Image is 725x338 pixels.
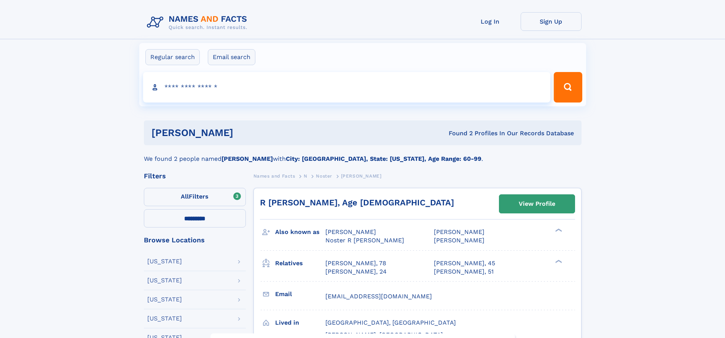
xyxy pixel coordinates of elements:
[434,259,495,268] a: [PERSON_NAME], 45
[325,228,376,235] span: [PERSON_NAME]
[316,173,332,179] span: Noster
[221,155,273,162] b: [PERSON_NAME]
[304,171,308,181] a: N
[143,72,551,103] input: search input
[147,258,182,264] div: [US_STATE]
[325,319,456,326] span: [GEOGRAPHIC_DATA], [GEOGRAPHIC_DATA]
[460,12,521,31] a: Log In
[145,49,200,65] label: Regular search
[144,188,246,206] label: Filters
[521,12,582,31] a: Sign Up
[325,237,404,244] span: Noster R [PERSON_NAME]
[147,277,182,284] div: [US_STATE]
[325,293,432,300] span: [EMAIL_ADDRESS][DOMAIN_NAME]
[553,228,562,233] div: ❯
[325,268,387,276] a: [PERSON_NAME], 24
[304,173,308,179] span: N
[434,228,484,235] span: [PERSON_NAME]
[316,171,332,181] a: Noster
[519,195,555,213] div: View Profile
[341,129,574,138] div: Found 2 Profiles In Our Records Database
[253,171,295,181] a: Names and Facts
[147,316,182,322] div: [US_STATE]
[341,173,382,179] span: [PERSON_NAME]
[275,226,325,239] h3: Also known as
[275,288,325,301] h3: Email
[275,257,325,270] h3: Relatives
[434,237,484,244] span: [PERSON_NAME]
[151,128,341,138] h1: [PERSON_NAME]
[144,237,246,243] div: Browse Locations
[208,49,255,65] label: Email search
[144,145,582,163] div: We found 2 people named with .
[554,72,582,103] button: Search Button
[147,296,182,303] div: [US_STATE]
[499,195,575,213] a: View Profile
[144,12,253,33] img: Logo Names and Facts
[181,193,189,200] span: All
[434,268,494,276] a: [PERSON_NAME], 51
[260,198,454,207] a: R [PERSON_NAME], Age [DEMOGRAPHIC_DATA]
[553,259,562,264] div: ❯
[325,259,386,268] a: [PERSON_NAME], 78
[144,173,246,179] div: Filters
[286,155,481,162] b: City: [GEOGRAPHIC_DATA], State: [US_STATE], Age Range: 60-99
[275,316,325,329] h3: Lived in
